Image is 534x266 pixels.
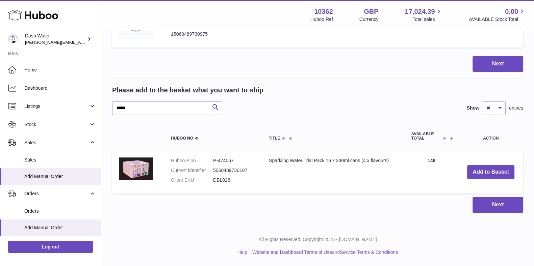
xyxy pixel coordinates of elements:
[473,197,523,213] button: Next
[469,7,526,23] a: 0.00 AVAILABLE Stock Total
[24,225,96,231] span: Add Manual Order
[112,86,263,95] h2: Please add to the basket what you want to ship
[509,105,523,111] span: entries
[213,177,255,183] dd: DBL028
[171,31,208,37] div: 15060489730975
[24,173,96,180] span: Add Manual Order
[107,236,529,243] p: All Rights Reserved. Copyright 2025 - [DOMAIN_NAME]
[24,190,89,197] span: Orders
[237,249,247,255] a: Help
[24,121,89,128] span: Stock
[213,167,255,174] dd: 5060489730107
[467,105,479,111] label: Show
[458,125,523,147] th: Action
[405,7,435,16] span: 17,024.39
[213,157,255,164] dd: P-474567
[262,151,404,194] td: Sparkling Water Trial Pack 16 x 330ml cans (4 x flavours)
[171,25,206,30] div: Current identifier
[359,16,379,23] div: Currency
[467,165,514,179] button: Add to Basket
[505,7,518,16] span: 0.00
[269,136,280,141] span: Title
[171,167,213,174] dt: Current identifier
[404,151,458,194] td: 148
[24,208,96,214] span: Orders
[171,177,213,183] dt: Client SKU
[411,132,441,141] span: AVAILABLE Total
[473,56,523,72] button: Next
[24,157,96,163] span: Sales
[8,241,93,253] a: Log out
[364,7,378,16] strong: GBP
[24,103,89,110] span: Listings
[24,67,96,73] span: Home
[340,249,398,255] a: Service Terms & Conditions
[252,249,332,255] a: Website and Dashboard Terms of Use
[8,34,18,44] img: james@dash-water.com
[25,39,135,45] span: [PERSON_NAME][EMAIL_ADDRESS][DOMAIN_NAME]
[25,33,86,46] div: Dash Water
[250,249,398,256] li: and
[24,140,89,146] span: Sales
[469,16,526,23] span: AVAILABLE Stock Total
[24,85,96,91] span: Dashboard
[314,7,333,16] strong: 10362
[405,7,442,23] a: 17,024.39 Total sales
[412,16,442,23] span: Total sales
[171,136,193,141] span: Huboo no
[171,157,213,164] dt: Huboo P no
[119,157,153,180] img: Sparkling Water Trial Pack 16 x 330ml cans (4 x flavours)
[310,16,333,23] div: Huboo Ref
